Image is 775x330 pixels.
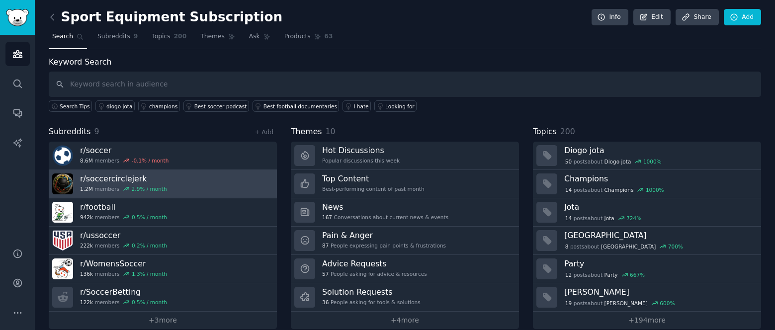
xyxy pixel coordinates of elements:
[291,170,519,198] a: Top ContentBest-performing content of past month
[564,145,754,156] h3: Diogo jota
[326,127,336,136] span: 10
[80,270,167,277] div: members
[564,287,754,297] h3: [PERSON_NAME]
[49,227,277,255] a: r/ussoccer222kmembers0.2% / month
[174,32,187,41] span: 200
[80,287,167,297] h3: r/ SoccerBetting
[148,29,190,49] a: Topics200
[604,271,618,278] span: Party
[668,243,683,250] div: 700 %
[322,270,427,277] div: People asking for advice & resources
[284,32,311,41] span: Products
[533,227,761,255] a: [GEOGRAPHIC_DATA]8postsabout[GEOGRAPHIC_DATA]700%
[533,255,761,283] a: Party12postsaboutParty667%
[49,255,277,283] a: r/WomensSoccer136kmembers1.3% / month
[49,100,92,112] button: Search Tips
[565,215,572,222] span: 14
[633,9,671,26] a: Edit
[291,312,519,329] a: +4more
[533,198,761,227] a: Jota14postsaboutJota724%
[630,271,645,278] div: 667 %
[322,202,448,212] h3: News
[80,299,167,306] div: members
[560,127,575,136] span: 200
[322,287,421,297] h3: Solution Requests
[385,103,415,110] div: Looking for
[322,214,332,221] span: 167
[6,9,29,26] img: GummySearch logo
[281,29,337,49] a: Products63
[353,103,368,110] div: I hate
[322,270,329,277] span: 57
[291,227,519,255] a: Pain & Anger87People expressing pain points & frustrations
[80,145,169,156] h3: r/ soccer
[564,214,642,223] div: post s about
[533,283,761,312] a: [PERSON_NAME]19postsabout[PERSON_NAME]600%
[52,173,73,194] img: soccercirclejerk
[343,100,371,112] a: I hate
[322,230,446,241] h3: Pain & Anger
[80,173,167,184] h3: r/ soccercirclejerk
[52,202,73,223] img: football
[565,186,572,193] span: 14
[564,173,754,184] h3: Champions
[249,32,260,41] span: Ask
[60,103,90,110] span: Search Tips
[80,230,167,241] h3: r/ ussoccer
[533,126,557,138] span: Topics
[592,9,628,26] a: Info
[49,126,91,138] span: Subreddits
[80,214,167,221] div: members
[49,170,277,198] a: r/soccercirclejerk1.2Mmembers2.9% / month
[52,32,73,41] span: Search
[564,157,662,166] div: post s about
[533,142,761,170] a: Diogo jota50postsaboutDiogo jota1000%
[94,29,141,49] a: Subreddits9
[94,127,99,136] span: 9
[52,230,73,251] img: ussoccer
[134,32,138,41] span: 9
[80,157,93,164] span: 8.6M
[626,215,641,222] div: 724 %
[152,32,170,41] span: Topics
[533,312,761,329] a: +194more
[604,186,634,193] span: Champions
[49,283,277,312] a: r/SoccerBetting122kmembers0.5% / month
[200,32,225,41] span: Themes
[291,126,322,138] span: Themes
[246,29,274,49] a: Ask
[533,170,761,198] a: Champions14postsaboutChampions1000%
[643,158,662,165] div: 1000 %
[724,9,761,26] a: Add
[80,299,93,306] span: 122k
[49,312,277,329] a: +3more
[80,270,93,277] span: 136k
[374,100,417,112] a: Looking for
[322,173,425,184] h3: Top Content
[80,242,93,249] span: 222k
[138,100,180,112] a: champions
[565,271,572,278] span: 12
[253,100,340,112] a: Best football documentaries
[80,202,167,212] h3: r/ football
[106,103,132,110] div: diogo jota
[132,185,167,192] div: 2.9 % / month
[80,157,169,164] div: members
[646,186,664,193] div: 1000 %
[601,243,656,250] span: [GEOGRAPHIC_DATA]
[80,242,167,249] div: members
[52,145,73,166] img: soccer
[322,242,329,249] span: 87
[183,100,249,112] a: Best soccer podcast
[49,29,87,49] a: Search
[291,198,519,227] a: News167Conversations about current news & events
[322,242,446,249] div: People expressing pain points & frustrations
[132,299,167,306] div: 0.5 % / month
[95,100,135,112] a: diogo jota
[132,157,169,164] div: -0.1 % / month
[604,215,614,222] span: Jota
[49,57,111,67] label: Keyword Search
[565,158,572,165] span: 50
[80,185,167,192] div: members
[322,299,329,306] span: 36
